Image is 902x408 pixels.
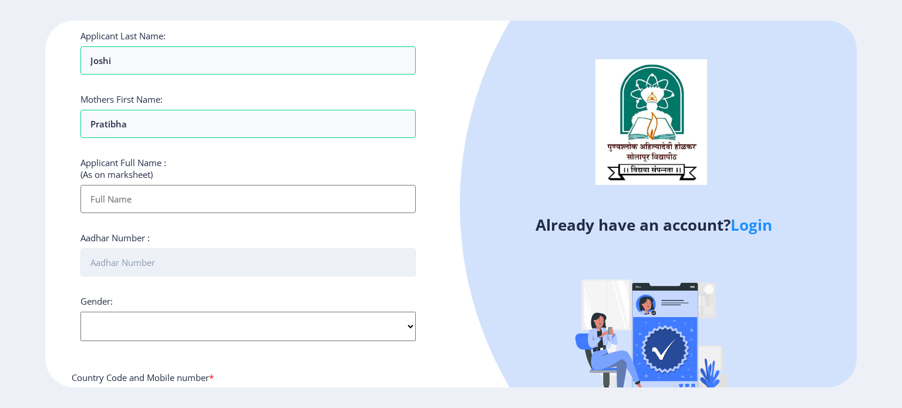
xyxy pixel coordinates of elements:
[731,214,772,235] a: Login
[80,232,150,244] label: Aadhar Number :
[80,185,416,213] input: Full Name
[80,93,163,105] label: Mothers First Name:
[80,46,416,75] input: Last Name
[80,295,113,307] label: Gender:
[80,110,416,138] input: Last Name
[80,30,166,42] label: Applicant Last Name:
[460,215,848,234] h4: Already have an account?
[80,248,416,277] input: Aadhar Number
[72,372,214,383] label: Country Code and Mobile number
[80,157,166,180] label: Applicant Full Name : (As on marksheet)
[595,59,707,185] img: logo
